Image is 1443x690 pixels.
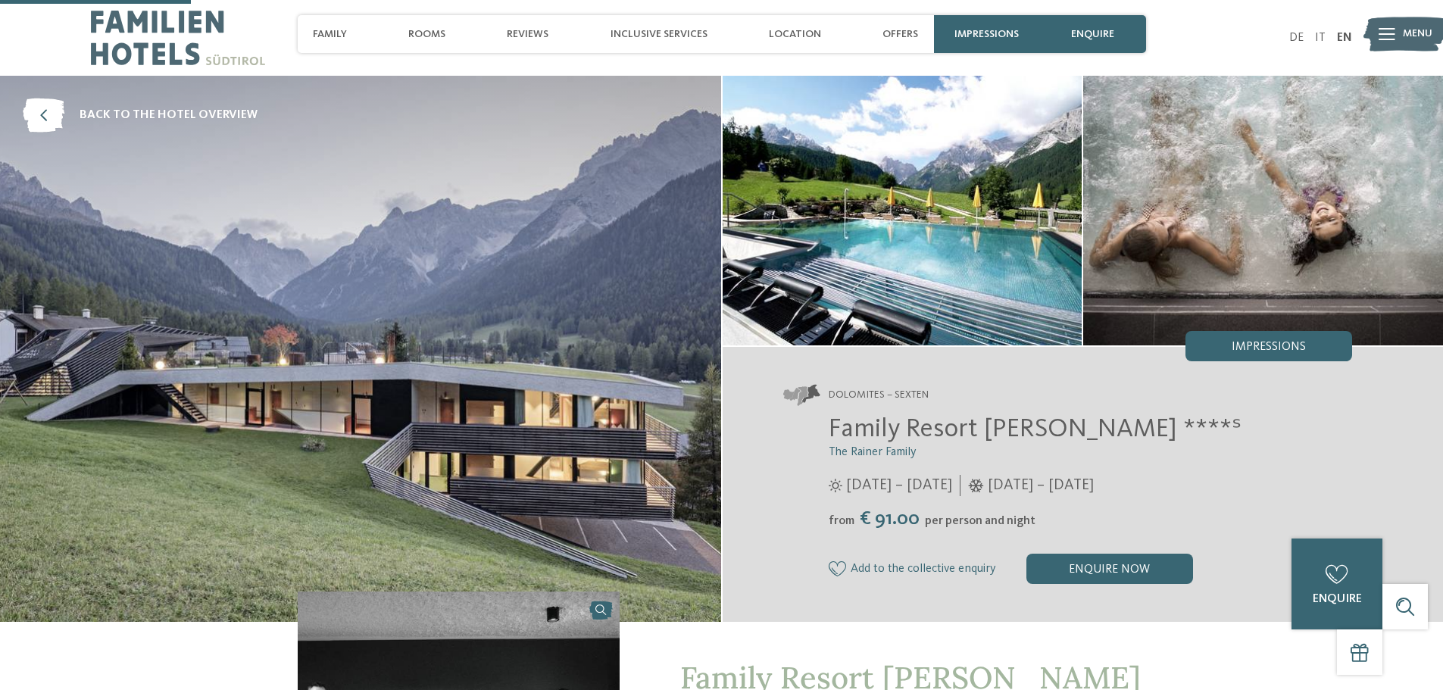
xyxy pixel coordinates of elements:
span: Impressions [1232,341,1306,353]
a: DE [1289,32,1304,44]
div: enquire now [1026,554,1193,584]
i: Opening times in winter [968,479,984,492]
span: per person and night [925,515,1035,527]
a: enquire [1292,539,1382,629]
span: [DATE] – [DATE] [846,475,952,496]
span: Add to the collective enquiry [851,563,996,576]
img: Our family hotel in Sexten, your holiday home in the Dolomiten [1083,76,1443,345]
span: [DATE] – [DATE] [988,475,1094,496]
span: € 91.00 [856,509,923,529]
a: back to the hotel overview [23,98,258,133]
a: EN [1337,32,1352,44]
span: enquire [1313,593,1362,605]
span: The Rainer Family [829,446,917,458]
span: Menu [1403,27,1432,42]
span: Dolomites – Sexten [829,388,929,403]
img: Our family hotel in Sexten, your holiday home in the Dolomiten [723,76,1082,345]
span: Family Resort [PERSON_NAME] ****ˢ [829,416,1242,442]
a: IT [1315,32,1326,44]
span: back to the hotel overview [80,107,258,123]
span: from [829,515,854,527]
i: Opening times in summer [829,479,842,492]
